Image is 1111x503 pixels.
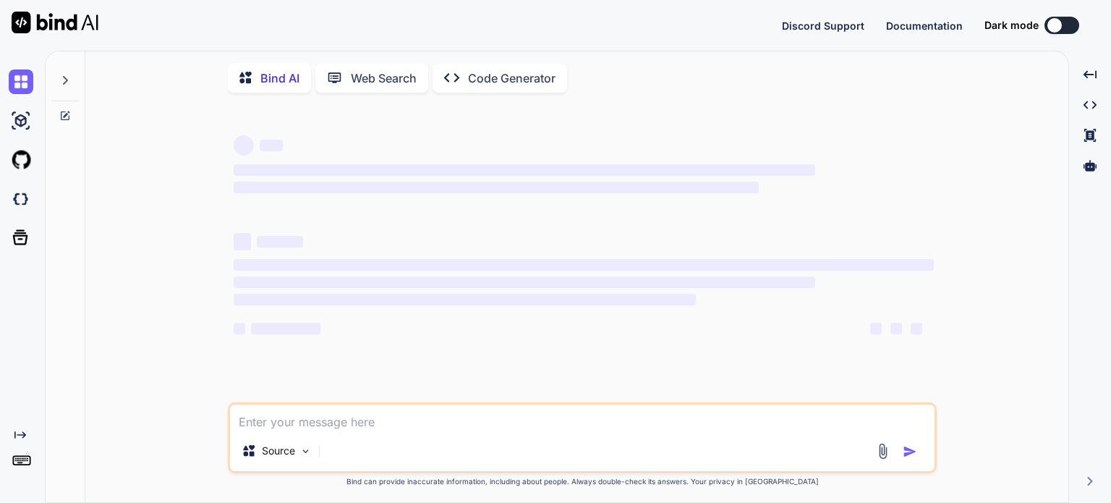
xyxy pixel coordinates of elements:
span: ‌ [234,276,814,288]
span: ‌ [251,323,320,334]
img: githubLight [9,148,33,172]
p: Web Search [351,69,417,87]
span: ‌ [890,323,902,334]
span: ‌ [911,323,922,334]
img: attachment [874,443,891,460]
p: Source [262,444,295,458]
span: ‌ [234,135,254,156]
span: Discord Support [782,20,864,32]
p: Bind AI [260,69,299,87]
span: Dark mode [984,18,1039,33]
span: ‌ [234,294,696,305]
img: icon [903,444,917,459]
button: Documentation [886,18,963,33]
span: ‌ [234,259,934,271]
img: Bind AI [12,12,98,33]
img: chat [9,69,33,94]
span: ‌ [257,236,303,248]
span: ‌ [234,323,245,334]
p: Code Generator [468,69,555,87]
button: Discord Support [782,18,864,33]
span: ‌ [234,164,814,176]
p: Bind can provide inaccurate information, including about people. Always double-check its answers.... [228,476,937,487]
img: darkCloudIdeIcon [9,187,33,211]
span: ‌ [234,233,251,250]
span: ‌ [260,140,283,151]
img: Pick Models [299,445,312,457]
span: ‌ [234,182,759,193]
span: Documentation [886,20,963,32]
span: ‌ [870,323,882,334]
img: ai-studio [9,109,33,133]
